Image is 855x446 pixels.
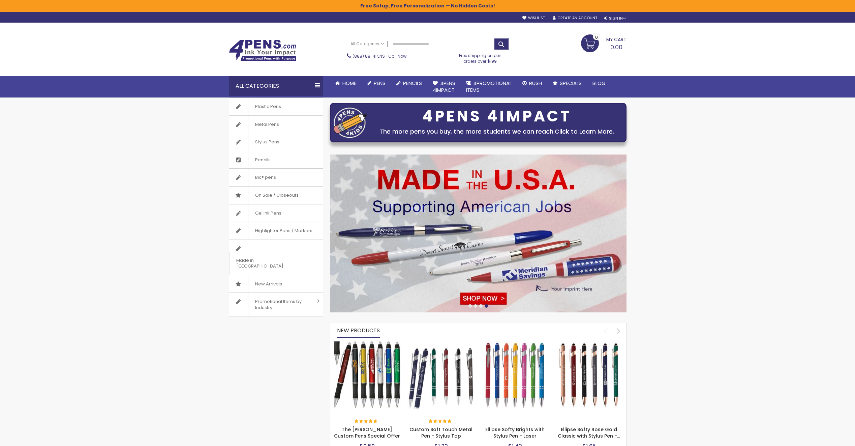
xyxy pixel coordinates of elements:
[517,76,547,91] a: Rush
[529,80,542,87] span: Rush
[229,252,306,275] span: Made in [GEOGRAPHIC_DATA]
[229,116,323,133] a: Metal Pens
[229,275,323,293] a: New Arrivals
[482,341,549,409] img: Ellipse Softy Brights with Stylus Pen - Laser
[581,34,627,51] a: 0.00 0
[452,50,509,64] div: Free shipping on pen orders over $199
[248,133,286,151] span: Stylus Pens
[353,53,385,59] a: (888) 88-4PENS
[409,426,472,439] a: Custom Soft Touch Metal Pen - Stylus Top
[587,76,611,91] a: Blog
[229,187,323,204] a: On Sale / Closeouts
[555,341,623,347] a: Ellipse Softy Rose Gold Classic with Stylus Pen - Silver Laser
[229,169,323,186] a: Bic® pens
[229,204,323,222] a: Gel Ink Pens
[403,80,422,87] span: Pencils
[610,43,622,51] span: 0.00
[337,327,380,334] span: New Products
[229,151,323,169] a: Pencils
[555,341,623,409] img: Ellipse Softy Rose Gold Classic with Stylus Pen - Silver Laser
[342,80,356,87] span: Home
[248,293,315,316] span: Promotional Items by Industry
[334,426,400,439] a: The [PERSON_NAME] Custom Pens Special Offer
[429,419,452,424] div: 100%
[560,80,582,87] span: Specials
[248,116,286,133] span: Metal Pens
[229,39,296,61] img: 4Pens Custom Pens and Promotional Products
[248,204,288,222] span: Gel Ink Pens
[347,38,388,49] a: All Categories
[334,107,367,138] img: four_pen_logo.png
[592,80,606,87] span: Blog
[248,151,277,169] span: Pencils
[461,76,517,98] a: 4PROMOTIONALITEMS
[391,76,427,91] a: Pencils
[350,41,384,47] span: All Categories
[330,76,362,91] a: Home
[595,34,598,40] span: 0
[427,76,461,98] a: 4Pens4impact
[485,426,545,439] a: Ellipse Softy Brights with Stylus Pen - Laser
[371,127,623,136] div: The more pens you buy, the more students we can reach.
[229,293,323,316] a: Promotional Items by Industry
[229,240,323,275] a: Made in [GEOGRAPHIC_DATA]
[248,222,319,240] span: Highlighter Pens / Markers
[600,325,611,337] div: prev
[466,80,512,93] span: 4PROMOTIONAL ITEMS
[229,133,323,151] a: Stylus Pens
[334,341,401,409] img: The Barton Custom Pens Special Offer
[555,127,614,136] a: Click to Learn More.
[407,341,475,409] img: Custom Soft Touch Metal Pen - Stylus Top
[248,169,283,186] span: Bic® pens
[613,325,624,337] div: next
[248,275,289,293] span: New Arrivals
[229,222,323,240] a: Highlighter Pens / Markers
[433,80,455,93] span: 4Pens 4impact
[371,109,623,123] div: 4PENS 4IMPACT
[553,16,597,21] a: Create an Account
[229,98,323,115] a: Plastic Pens
[374,80,386,87] span: Pens
[355,419,378,424] div: 100%
[248,98,288,115] span: Plastic Pens
[330,155,627,312] img: /custom-pens/usa-made-pens.html
[248,187,305,204] span: On Sale / Closeouts
[362,76,391,91] a: Pens
[229,76,323,96] div: All Categories
[604,16,626,21] div: Sign In
[407,341,475,347] a: Custom Soft Touch Metal Pen - Stylus Top
[482,341,549,347] a: Ellipse Softy Brights with Stylus Pen - Laser
[353,53,407,59] span: - Call Now!
[558,426,620,439] a: Ellipse Softy Rose Gold Classic with Stylus Pen -…
[334,341,401,347] a: The Barton Custom Pens Special Offer
[547,76,587,91] a: Specials
[522,16,545,21] a: Wishlist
